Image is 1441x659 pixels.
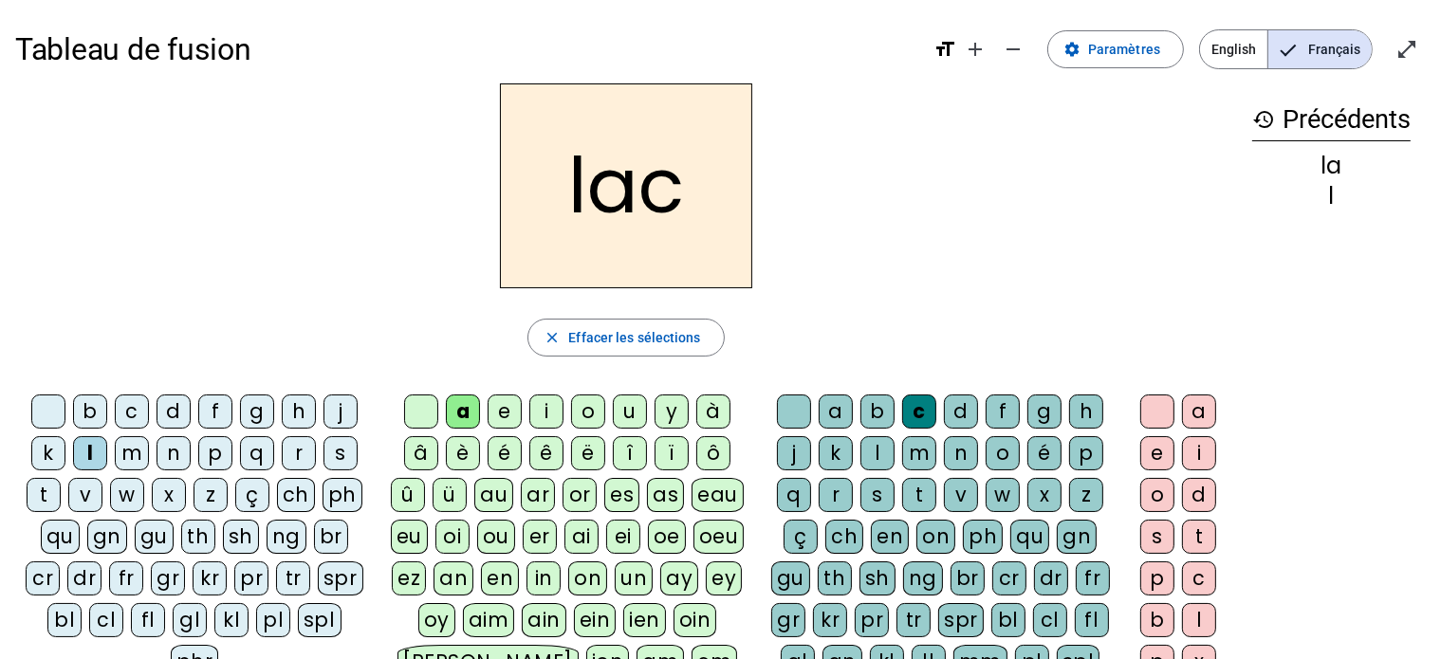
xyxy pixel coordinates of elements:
[1069,394,1103,429] div: h
[234,561,268,595] div: pr
[1027,478,1062,512] div: x
[1140,478,1174,512] div: o
[896,603,931,637] div: tr
[1034,561,1068,595] div: dr
[115,436,149,470] div: m
[1200,30,1267,68] span: English
[1395,38,1418,61] mat-icon: open_in_full
[151,561,185,595] div: gr
[1047,30,1184,68] button: Paramètres
[477,520,515,554] div: ou
[860,394,895,429] div: b
[860,436,895,470] div: l
[855,603,889,637] div: pr
[68,478,102,512] div: v
[1388,30,1426,68] button: Entrer en plein écran
[1140,520,1174,554] div: s
[391,478,425,512] div: û
[323,394,358,429] div: j
[1027,436,1062,470] div: é
[648,520,686,554] div: oe
[1182,561,1216,595] div: c
[1182,436,1216,470] div: i
[613,394,647,429] div: u
[523,520,557,554] div: er
[964,38,987,61] mat-icon: add
[903,561,943,595] div: ng
[859,561,896,595] div: sh
[818,561,852,595] div: th
[392,561,426,595] div: ez
[574,603,617,637] div: ein
[500,83,752,288] h2: lac
[434,561,473,595] div: an
[944,478,978,512] div: v
[771,561,810,595] div: gu
[73,394,107,429] div: b
[696,436,730,470] div: ô
[214,603,249,637] div: kl
[391,520,428,554] div: eu
[568,326,700,349] span: Effacer les sélections
[825,520,863,554] div: ch
[563,478,597,512] div: or
[916,520,955,554] div: on
[777,478,811,512] div: q
[991,603,1025,637] div: bl
[131,603,165,637] div: fl
[314,520,348,554] div: br
[819,394,853,429] div: a
[488,394,522,429] div: e
[1140,436,1174,470] div: e
[1075,603,1109,637] div: fl
[481,561,519,595] div: en
[323,436,358,470] div: s
[41,520,80,554] div: qu
[1010,520,1049,554] div: qu
[446,394,480,429] div: a
[871,520,909,554] div: en
[194,478,228,512] div: z
[522,603,566,637] div: ain
[529,436,563,470] div: ê
[568,561,607,595] div: on
[1076,561,1110,595] div: fr
[1027,394,1062,429] div: g
[110,478,144,512] div: w
[613,436,647,470] div: î
[240,394,274,429] div: g
[1252,155,1411,177] div: la
[276,561,310,595] div: tr
[240,436,274,470] div: q
[435,520,470,554] div: oi
[938,603,984,637] div: spr
[463,603,515,637] div: aim
[433,478,467,512] div: ü
[1002,38,1025,61] mat-icon: remove
[1199,29,1373,69] mat-button-toggle-group: Language selection
[446,436,480,470] div: è
[521,478,555,512] div: ar
[282,394,316,429] div: h
[157,394,191,429] div: d
[1252,108,1275,131] mat-icon: history
[298,603,342,637] div: spl
[784,520,818,554] div: ç
[1069,478,1103,512] div: z
[26,561,60,595] div: cr
[963,520,1003,554] div: ph
[404,436,438,470] div: â
[944,436,978,470] div: n
[1252,99,1411,141] h3: Précédents
[615,561,653,595] div: un
[1088,38,1160,61] span: Paramètres
[706,561,742,595] div: ey
[860,478,895,512] div: s
[529,394,563,429] div: i
[173,603,207,637] div: gl
[902,478,936,512] div: t
[488,436,522,470] div: é
[819,478,853,512] div: r
[1252,185,1411,208] div: l
[1140,561,1174,595] div: p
